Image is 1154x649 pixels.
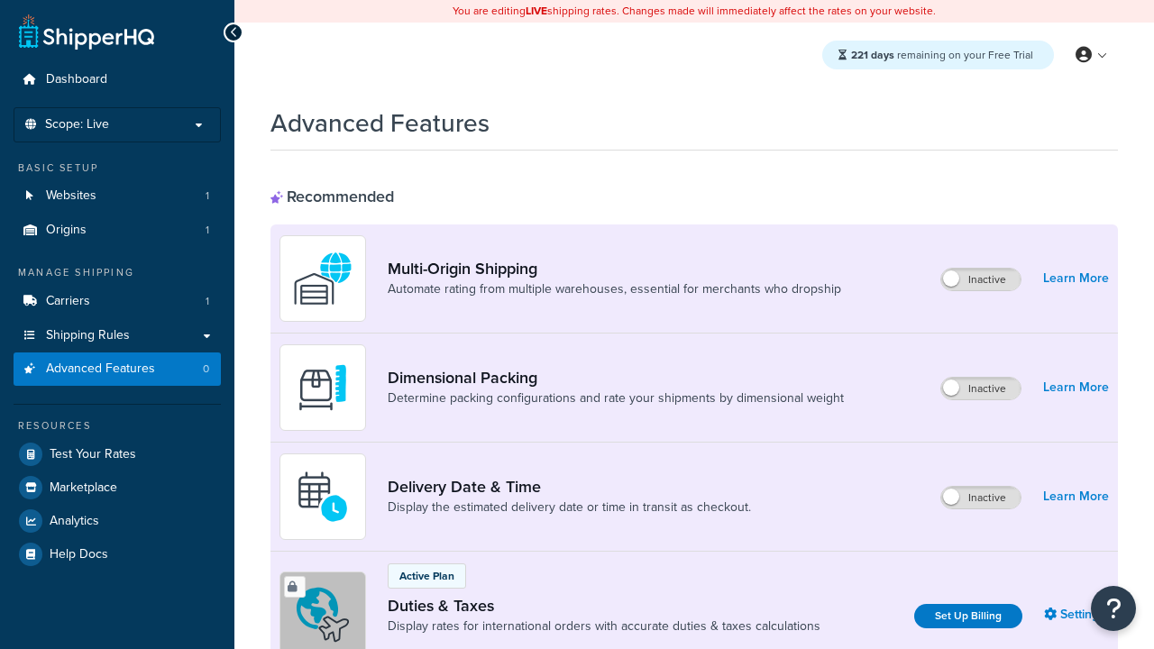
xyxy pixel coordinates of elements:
[1043,375,1109,400] a: Learn More
[388,368,844,388] a: Dimensional Packing
[206,188,209,204] span: 1
[526,3,547,19] b: LIVE
[206,294,209,309] span: 1
[14,214,221,247] li: Origins
[46,294,90,309] span: Carriers
[291,356,354,419] img: DTVBYsAAAAAASUVORK5CYII=
[50,480,117,496] span: Marketplace
[14,352,221,386] a: Advanced Features0
[914,604,1022,628] a: Set Up Billing
[388,259,841,279] a: Multi-Origin Shipping
[14,179,221,213] li: Websites
[14,179,221,213] a: Websites1
[14,352,221,386] li: Advanced Features
[388,596,820,616] a: Duties & Taxes
[270,105,490,141] h1: Advanced Features
[1091,586,1136,631] button: Open Resource Center
[388,389,844,407] a: Determine packing configurations and rate your shipments by dimensional weight
[46,72,107,87] span: Dashboard
[1043,484,1109,509] a: Learn More
[941,269,1021,290] label: Inactive
[46,223,87,238] span: Origins
[50,447,136,462] span: Test Your Rates
[14,538,221,571] a: Help Docs
[206,223,209,238] span: 1
[14,471,221,504] a: Marketplace
[14,418,221,434] div: Resources
[14,63,221,96] a: Dashboard
[291,465,354,528] img: gfkeb5ejjkALwAAAABJRU5ErkJggg==
[14,285,221,318] a: Carriers1
[14,505,221,537] a: Analytics
[388,280,841,298] a: Automate rating from multiple warehouses, essential for merchants who dropship
[14,214,221,247] a: Origins1
[388,498,751,516] a: Display the estimated delivery date or time in transit as checkout.
[388,617,820,635] a: Display rates for international orders with accurate duties & taxes calculations
[851,47,894,63] strong: 221 days
[46,188,96,204] span: Websites
[941,378,1021,399] label: Inactive
[46,328,130,343] span: Shipping Rules
[46,361,155,377] span: Advanced Features
[14,160,221,176] div: Basic Setup
[291,247,354,310] img: WatD5o0RtDAAAAAElFTkSuQmCC
[203,361,209,377] span: 0
[399,568,454,584] p: Active Plan
[851,47,1033,63] span: remaining on your Free Trial
[270,187,394,206] div: Recommended
[14,285,221,318] li: Carriers
[1043,266,1109,291] a: Learn More
[941,487,1021,508] label: Inactive
[50,514,99,529] span: Analytics
[1044,602,1109,627] a: Settings
[14,319,221,352] a: Shipping Rules
[388,477,751,497] a: Delivery Date & Time
[14,438,221,471] a: Test Your Rates
[14,265,221,280] div: Manage Shipping
[45,117,109,133] span: Scope: Live
[50,547,108,562] span: Help Docs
